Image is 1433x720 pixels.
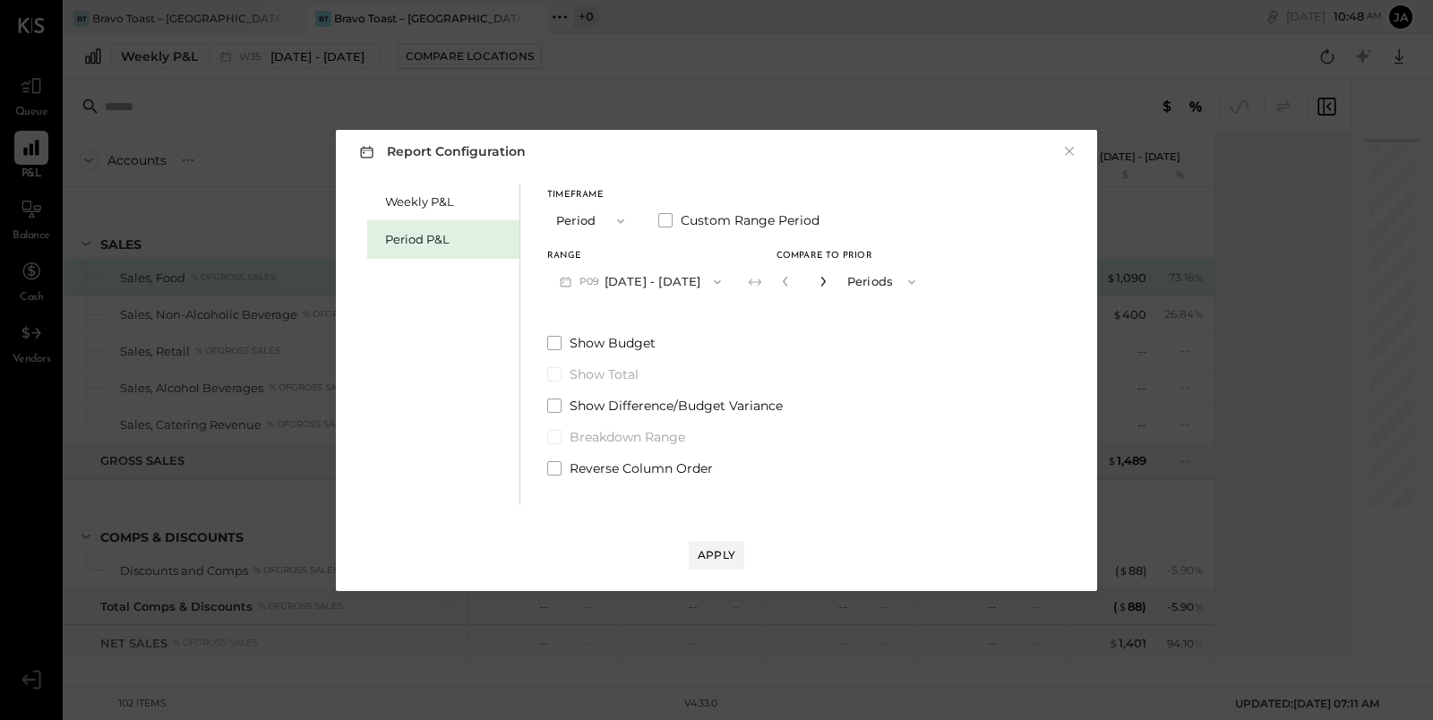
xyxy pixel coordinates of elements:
button: Apply [689,541,744,570]
span: Reverse Column Order [570,459,713,477]
span: P09 [579,275,605,289]
div: Range [547,252,734,261]
button: P09[DATE] - [DATE] [547,265,734,298]
button: × [1061,142,1077,160]
span: Custom Range Period [681,211,819,229]
span: Show Budget [570,334,656,352]
span: Show Difference/Budget Variance [570,397,783,415]
div: Apply [698,547,735,562]
span: Show Total [570,365,639,383]
button: Period [547,204,637,237]
div: Period P&L [385,231,511,248]
button: Periods [838,265,928,298]
span: Breakdown Range [570,428,685,446]
span: Compare to Prior [777,252,872,261]
h3: Report Configuration [356,141,526,163]
div: Timeframe [547,191,637,200]
div: Weekly P&L [385,193,511,210]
